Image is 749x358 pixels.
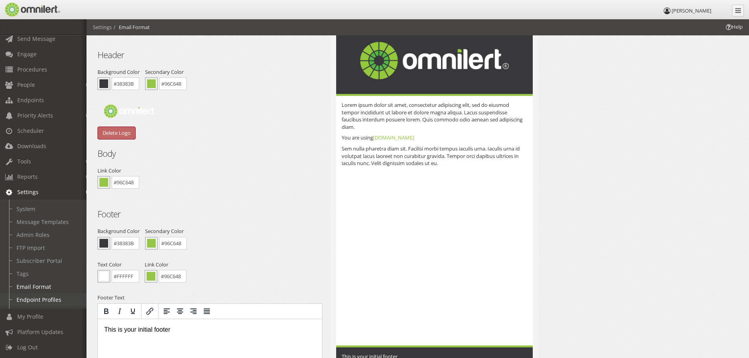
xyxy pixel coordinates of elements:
[732,5,744,17] a: Collapse Menu
[126,305,140,318] button: Underline
[17,66,47,73] span: Procedures
[200,305,213,318] button: Justify
[373,134,414,141] a: [DOMAIN_NAME]
[98,294,125,301] label: Footer Text
[145,68,187,76] label: Secondary Color
[17,112,53,119] span: Priority Alerts
[112,24,150,31] li: Email Format
[17,313,43,320] span: My Profile
[17,142,46,150] span: Downloads
[143,305,156,318] button: Insert/edit link
[98,261,139,268] label: Text Color
[160,305,173,318] button: Align left
[17,35,55,42] span: Send Message
[17,343,38,351] span: Log Out
[17,158,31,165] span: Tools
[98,228,140,235] label: Background Color
[98,127,136,140] button: Delete Logo
[98,167,139,174] label: Link Color
[98,49,322,61] h2: Header
[17,173,38,180] span: Reports
[17,127,44,134] span: Scheduler
[145,228,187,235] label: Secondary Color
[342,101,527,130] p: Lorem ipsum dolor sit amet, consectetur adipiscing elit, sed do eiusmod tempor incididunt ut labo...
[98,101,163,121] img: email_format_logo
[145,261,186,268] label: Link Color
[187,305,200,318] button: Align right
[17,96,44,104] span: Endpoints
[342,134,527,141] p: You are using
[113,305,126,318] button: Italic
[725,23,743,31] span: Help
[672,7,711,14] span: [PERSON_NAME]
[18,6,34,13] span: Help
[99,305,113,318] button: Bold
[173,305,187,318] button: Align center
[17,328,63,336] span: Platform Updates
[98,68,140,76] label: Background Color
[93,24,112,31] li: Settings
[17,50,37,58] span: Engage
[17,188,39,196] span: Settings
[98,147,322,159] h2: Body
[342,145,527,167] p: Sem nulla pharetra diam sit. Facilisi morbi tempus iaculis urna. Iaculis urna id volutpat lacus l...
[17,81,35,88] span: People
[98,208,322,220] h2: Footer
[4,3,60,17] img: Omnilert
[342,33,527,89] img: email_format_logo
